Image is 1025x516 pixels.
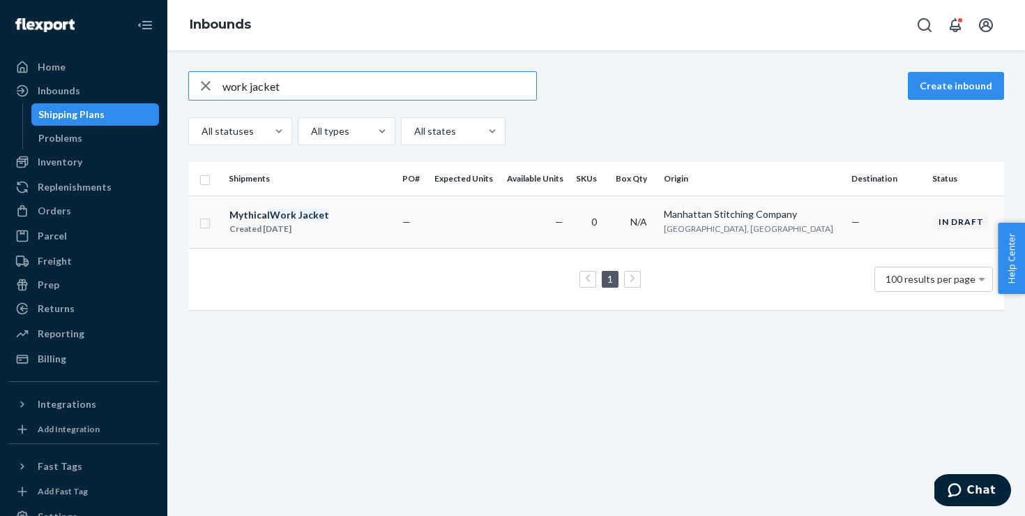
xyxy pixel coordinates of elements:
a: Home [8,56,159,78]
div: Add Integration [38,423,100,435]
th: Status [927,162,1004,196]
input: All types [310,124,311,138]
div: Inbounds [38,84,80,98]
input: All states [413,124,414,138]
div: Prep [38,278,59,292]
th: Destination [846,162,927,196]
th: PO# [397,162,427,196]
div: Mythical [229,208,329,222]
input: Search inbounds by name, destination, msku... [222,72,536,100]
th: Origin [658,162,846,196]
a: Replenishments [8,176,159,198]
a: Returns [8,297,159,320]
div: Problems [38,131,82,145]
a: Prep [8,274,159,296]
th: Available Units [499,162,569,196]
a: Inventory [8,151,159,173]
button: Open account menu [972,11,1000,39]
a: Parcel [8,225,159,247]
th: Expected Units [427,162,499,196]
a: Inbounds [8,80,159,102]
button: Open Search Box [911,11,939,39]
input: All statuses [200,124,202,138]
a: Page 1 is your current page [605,273,616,285]
button: Close Navigation [131,11,159,39]
div: In draft [932,213,990,230]
div: Shipping Plans [38,108,105,121]
a: Reporting [8,323,159,345]
em: Work [270,209,296,221]
a: Orders [8,200,159,222]
a: Problems [31,127,160,149]
a: Add Fast Tag [8,483,159,500]
div: Parcel [38,229,67,243]
span: — [402,216,411,228]
div: Replenishments [38,180,112,194]
div: Returns [38,302,75,316]
ol: breadcrumbs [179,5,262,45]
div: Fast Tags [38,459,82,473]
a: Billing [8,348,159,370]
button: Help Center [998,223,1025,294]
a: Add Integration [8,421,159,438]
button: Create inbound [908,72,1004,100]
div: Home [38,60,66,74]
span: 0 [591,216,597,228]
div: Freight [38,254,72,268]
button: Open notifications [941,11,969,39]
th: Shipments [223,162,397,196]
div: Reporting [38,327,84,341]
iframe: Opens a widget where you can chat to one of our agents [934,474,1011,509]
button: Integrations [8,393,159,415]
span: [GEOGRAPHIC_DATA], [GEOGRAPHIC_DATA] [664,223,833,234]
button: Fast Tags [8,455,159,478]
img: Flexport logo [15,18,75,32]
div: Integrations [38,397,96,411]
em: Jacket [298,209,329,221]
span: — [555,216,563,228]
div: Billing [38,352,66,366]
th: Box Qty [608,162,658,196]
div: Created [DATE] [229,222,329,236]
span: — [851,216,860,228]
span: N/A [630,216,647,228]
span: 100 results per page [886,273,975,285]
a: Shipping Plans [31,103,160,126]
div: Inventory [38,155,82,169]
th: SKUs [569,162,608,196]
div: Add Fast Tag [38,485,88,497]
a: Inbounds [190,17,251,32]
a: Freight [8,250,159,272]
div: Manhattan Stitching Company [664,207,840,221]
div: Orders [38,204,71,218]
